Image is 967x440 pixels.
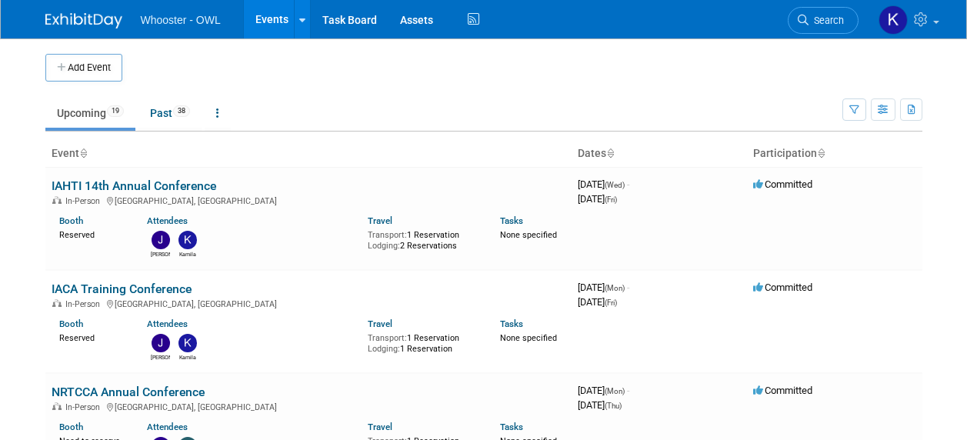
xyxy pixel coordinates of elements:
[52,282,192,296] a: IACA Training Conference
[500,318,523,329] a: Tasks
[178,249,197,258] div: Kamila Castaneda
[605,195,617,204] span: (Fri)
[59,330,125,344] div: Reserved
[627,282,629,293] span: -
[368,227,477,251] div: 1 Reservation 2 Reservations
[368,230,407,240] span: Transport:
[605,284,625,292] span: (Mon)
[52,299,62,307] img: In-Person Event
[368,344,400,354] span: Lodging:
[52,196,62,204] img: In-Person Event
[178,334,197,352] img: Kamila Castaneda
[578,282,629,293] span: [DATE]
[152,231,170,249] img: Julia Haber
[65,196,105,206] span: In-Person
[151,352,170,362] div: Julia Haber
[147,318,188,329] a: Attendees
[753,282,812,293] span: Committed
[45,141,572,167] th: Event
[368,318,392,329] a: Travel
[147,422,188,432] a: Attendees
[79,147,87,159] a: Sort by Event Name
[817,147,825,159] a: Sort by Participation Type
[65,299,105,309] span: In-Person
[605,181,625,189] span: (Wed)
[178,352,197,362] div: Kamila Castaneda
[578,399,622,411] span: [DATE]
[52,385,205,399] a: NRTCCA Annual Conference
[627,178,629,190] span: -
[151,249,170,258] div: Julia Haber
[45,13,122,28] img: ExhibitDay
[753,178,812,190] span: Committed
[606,147,614,159] a: Sort by Start Date
[788,7,859,34] a: Search
[59,227,125,241] div: Reserved
[65,402,105,412] span: In-Person
[178,231,197,249] img: Kamila Castaneda
[173,105,190,117] span: 38
[809,15,844,26] span: Search
[52,400,565,412] div: [GEOGRAPHIC_DATA], [GEOGRAPHIC_DATA]
[107,105,124,117] span: 19
[59,215,83,226] a: Booth
[578,178,629,190] span: [DATE]
[578,193,617,205] span: [DATE]
[605,387,625,395] span: (Mon)
[605,402,622,410] span: (Thu)
[52,297,565,309] div: [GEOGRAPHIC_DATA], [GEOGRAPHIC_DATA]
[368,241,400,251] span: Lodging:
[578,296,617,308] span: [DATE]
[572,141,747,167] th: Dates
[138,98,202,128] a: Past38
[368,215,392,226] a: Travel
[152,334,170,352] img: Julia Haber
[500,333,557,343] span: None specified
[59,318,83,329] a: Booth
[500,230,557,240] span: None specified
[45,98,135,128] a: Upcoming19
[500,422,523,432] a: Tasks
[52,178,216,193] a: IAHTI 14th Annual Conference
[147,215,188,226] a: Attendees
[368,333,407,343] span: Transport:
[753,385,812,396] span: Committed
[879,5,908,35] img: Kamila Castaneda
[605,298,617,307] span: (Fri)
[52,194,565,206] div: [GEOGRAPHIC_DATA], [GEOGRAPHIC_DATA]
[368,422,392,432] a: Travel
[368,330,477,354] div: 1 Reservation 1 Reservation
[141,14,221,26] span: Whooster - OWL
[747,141,922,167] th: Participation
[627,385,629,396] span: -
[578,385,629,396] span: [DATE]
[500,215,523,226] a: Tasks
[45,54,122,82] button: Add Event
[52,402,62,410] img: In-Person Event
[59,422,83,432] a: Booth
